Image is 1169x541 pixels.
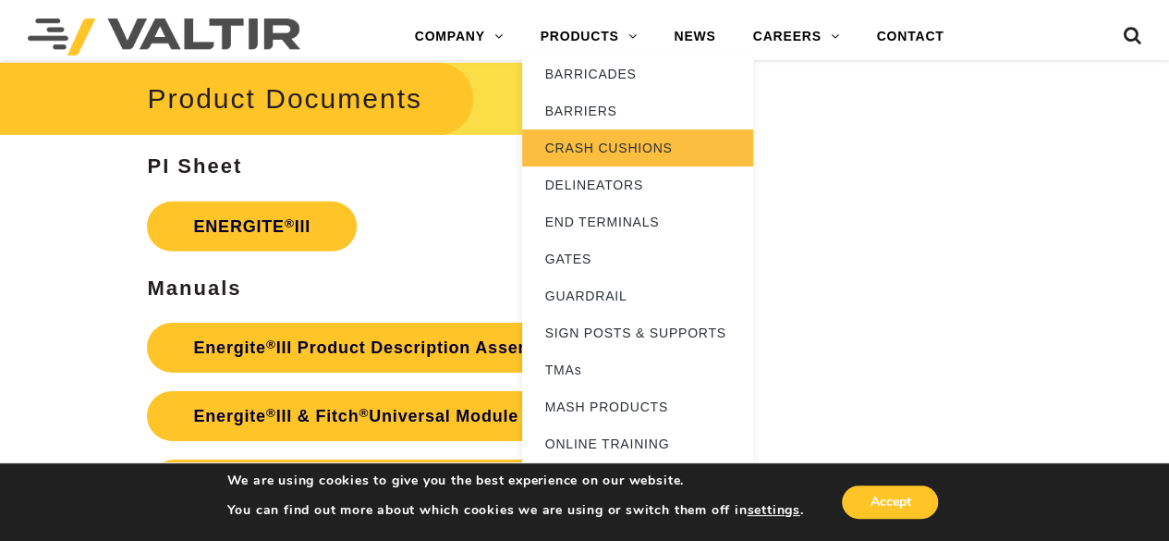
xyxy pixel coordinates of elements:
a: Energite®III Product Description Assembly Manual [147,323,673,373]
sup: ® [359,406,369,420]
p: We are using cookies to give you the best experience on our website. [227,473,804,489]
a: NEWS [655,18,734,55]
p: You can find out more about which cookies we are using or switch them off in . [227,502,804,519]
sup: ® [285,216,295,230]
strong: Manuals [147,277,241,300]
a: DELINEATORS [522,166,753,203]
sup: ® [266,406,276,420]
sup: ® [266,338,276,351]
a: SIGN POSTS & SUPPORTS [522,314,753,351]
a: GATES [522,240,753,277]
a: CRASH CUSHIONS [522,129,753,166]
button: Accept [842,486,938,519]
a: PRODUCTS [522,18,656,55]
a: END TERMINALS [522,203,753,240]
a: ONLINE TRAINING [522,425,753,462]
a: BARRIERS [522,92,753,129]
a: Energite®III & Fitch®Universal Module Assembly Manual [147,391,721,441]
strong: PI Sheet [147,154,242,178]
a: MASH PRODUCTS [522,388,753,425]
img: Valtir [28,18,300,55]
a: CAREERS [735,18,858,55]
a: BARRICADES [522,55,753,92]
a: GUARDRAIL [522,277,753,314]
a: COMPANY [396,18,522,55]
a: CONTACT [858,18,962,55]
a: ENERGITE®III [147,202,357,252]
a: Energite®III & Fitch®Universal Module Product Description Manual [147,460,729,526]
a: TMAs [522,351,753,388]
button: settings [747,502,799,519]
